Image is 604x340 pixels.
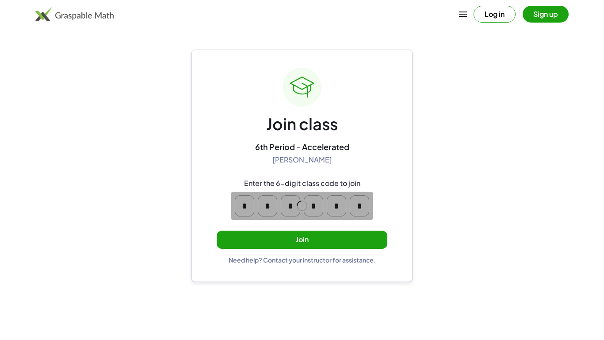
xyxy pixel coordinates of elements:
button: Sign up [523,6,569,23]
button: Join [217,231,387,249]
div: Join class [266,114,338,135]
div: 6th Period - Accelerated [255,142,349,152]
div: Enter the 6-digit class code to join [244,179,360,188]
button: Log in [474,6,516,23]
div: Need help? Contact your instructor for assistance. [229,256,376,264]
div: [PERSON_NAME] [272,155,332,165]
